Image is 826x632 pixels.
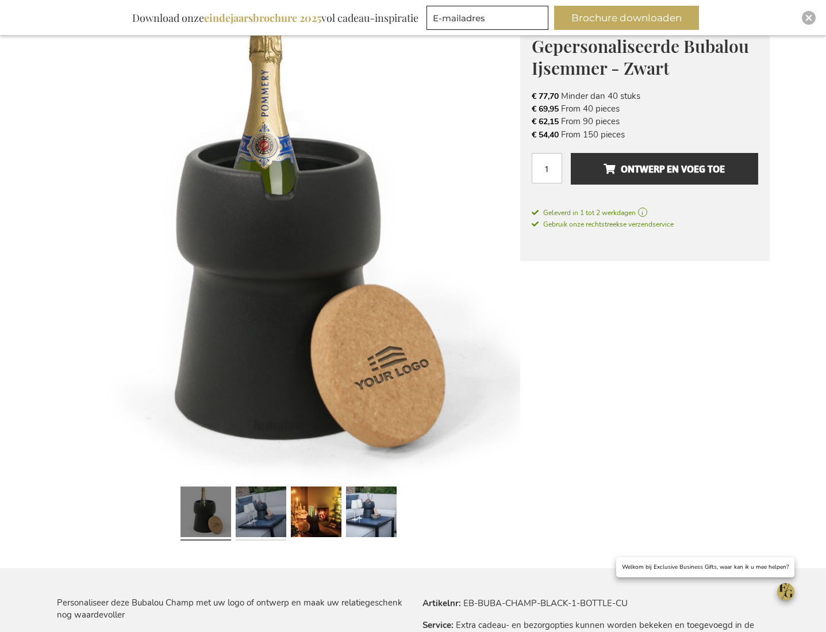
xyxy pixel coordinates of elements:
[532,218,674,229] a: Gebruik onze rechtstreekse verzendservice
[532,90,758,102] li: Minder dan 40 stuks
[291,482,341,545] a: Personalised Bubalou Champagne Cooler
[532,128,758,141] li: From 150 pieces
[127,6,424,30] div: Download onze vol cadeau-inspiratie
[554,6,699,30] button: Brochure downloaden
[532,102,758,115] li: From 40 pieces
[427,6,548,30] input: E-mailadres
[532,91,559,102] span: € 77,70
[604,160,725,178] span: Ontwerp en voeg toe
[805,14,812,21] img: Close
[802,11,816,25] div: Close
[532,116,559,127] span: € 62,15
[571,153,758,185] button: Ontwerp en voeg toe
[532,208,758,218] a: Geleverd in 1 tot 2 werkdagen
[204,11,321,25] b: eindejaarsbrochure 2025
[532,220,674,229] span: Gebruik onze rechtstreekse verzendservice
[532,104,559,114] span: € 69,95
[532,35,749,80] span: Gepersonaliseerde Bubalou Ijsemmer - Zwart
[532,153,562,183] input: Aantal
[532,129,559,140] span: € 54,40
[532,115,758,128] li: From 90 pieces
[180,482,231,545] a: Personalised Bubalou Champagne Cooler
[57,16,520,479] img: Personalised Bubalou Champagne Cooler
[346,482,397,545] a: Gepersonaliseerde Bubalou Ijsemmer - Zwart
[427,6,552,33] form: marketing offers and promotions
[236,482,286,545] a: Personalised Bubalou Champagne Cooler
